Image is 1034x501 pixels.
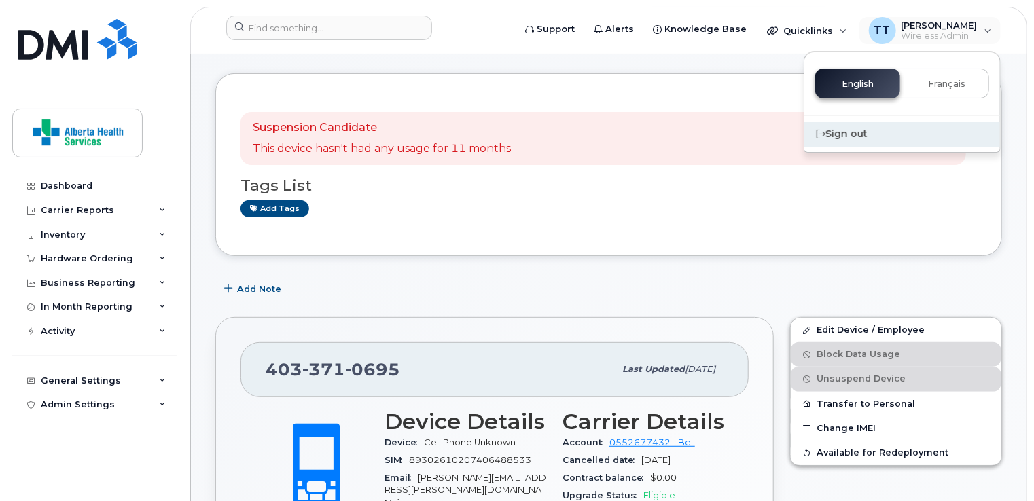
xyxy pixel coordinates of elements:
button: Transfer to Personal [791,392,1001,416]
span: Support [537,22,575,36]
span: Unsuspend Device [817,374,906,384]
span: Quicklinks [783,25,833,36]
p: This device hasn't had any usage for 11 months [253,141,511,157]
a: 0552677432 - Bell [609,437,695,447]
div: Quicklinks [757,17,857,44]
a: Edit Device / Employee [791,318,1001,342]
span: Eligible [643,490,675,500]
span: SIM [385,455,409,465]
h3: Carrier Details [563,409,724,434]
a: Support [516,16,584,43]
span: Cancelled date [563,455,641,465]
span: Available for Redeployment [817,447,948,458]
span: Account [563,437,609,447]
a: Add tags [240,200,309,217]
span: Device [385,437,424,447]
span: [PERSON_NAME] [902,20,978,31]
span: $0.00 [650,472,677,483]
span: 403 [266,359,400,379]
span: [DATE] [641,455,671,465]
div: Sign out [804,122,1000,147]
p: Suspension Candidate [253,120,511,136]
button: Unsuspend Device [791,367,1001,391]
span: 89302610207406488533 [409,455,531,465]
span: Wireless Admin [902,31,978,41]
span: [DATE] [685,364,715,374]
button: Change IMEI [791,416,1001,441]
h3: Device Details [385,409,546,434]
span: Last updated [622,364,685,374]
span: Cell Phone Unknown [424,437,516,447]
button: Block Data Usage [791,342,1001,367]
span: 371 [302,359,345,379]
input: Find something... [226,16,432,40]
span: TT [874,22,891,39]
button: Add Note [215,276,293,301]
span: 0695 [345,359,400,379]
h3: Tags List [240,177,977,194]
span: Alerts [605,22,634,36]
a: Knowledge Base [643,16,756,43]
span: Upgrade Status [563,490,643,500]
span: Email [385,472,418,483]
span: Knowledge Base [664,22,747,36]
span: Contract balance [563,472,650,483]
span: Add Note [237,282,281,295]
span: Français [928,79,965,90]
div: Tim Tweedie [859,17,1001,44]
a: Alerts [584,16,643,43]
button: Available for Redeployment [791,441,1001,465]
